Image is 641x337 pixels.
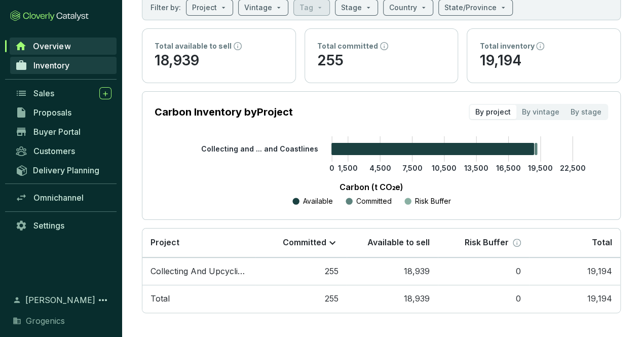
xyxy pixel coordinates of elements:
td: 18,939 [347,285,438,313]
a: Buyer Portal [10,123,117,140]
p: Filter by: [150,3,181,13]
span: Overview [33,41,70,51]
span: [PERSON_NAME] [25,294,95,306]
div: By stage [565,105,607,119]
a: Overview [10,38,117,55]
p: Carbon (t CO₂e) [170,181,573,193]
tspan: Collecting and ... and Coastlines [201,144,318,153]
span: Sales [33,88,54,98]
p: Carbon Inventory by Project [155,105,293,119]
span: Settings [33,220,64,231]
p: Risk Buffer [415,196,451,206]
p: Total committed [317,41,378,51]
th: Available to sell [347,229,438,257]
td: Collecting And Upcycling Sargassum To Protect Oceans And Coastlines [142,257,255,285]
td: 19,194 [529,257,620,285]
p: Committed [356,196,392,206]
a: Inventory [10,57,117,74]
div: By project [470,105,516,119]
tspan: 4,500 [369,164,391,172]
span: Inventory [33,60,69,70]
span: Proposals [33,107,71,118]
tspan: 13,500 [464,164,488,172]
span: Grogenics [26,315,65,327]
tspan: 7,500 [402,164,422,172]
a: Delivery Planning [10,162,117,178]
td: 0 [438,257,529,285]
span: Customers [33,146,75,156]
div: segmented control [469,104,608,120]
td: 0 [438,285,529,313]
td: 255 [255,257,347,285]
a: Settings [10,217,117,234]
td: Total [142,285,255,313]
p: 18,939 [155,51,283,70]
a: Proposals [10,104,117,121]
p: 255 [317,51,446,70]
tspan: 1,500 [338,164,358,172]
tspan: 22,500 [560,164,586,172]
p: Available [303,196,333,206]
p: Total available to sell [155,41,232,51]
a: Omnichannel [10,189,117,206]
span: Buyer Portal [33,127,81,137]
p: Tag [299,3,313,13]
div: By vintage [516,105,565,119]
span: Delivery Planning [33,165,99,175]
td: 18,939 [347,257,438,285]
tspan: 19,500 [528,164,553,172]
td: 255 [255,285,347,313]
a: Sales [10,85,117,102]
tspan: 0 [329,164,334,172]
td: 19,194 [529,285,620,313]
span: Omnichannel [33,193,84,203]
tspan: 16,500 [496,164,521,172]
tspan: 10,500 [432,164,457,172]
p: Total inventory [479,41,534,51]
p: Risk Buffer [465,237,509,248]
a: Customers [10,142,117,160]
th: Project [142,229,255,257]
p: 19,194 [479,51,608,70]
p: Committed [283,237,326,248]
th: Total [529,229,620,257]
